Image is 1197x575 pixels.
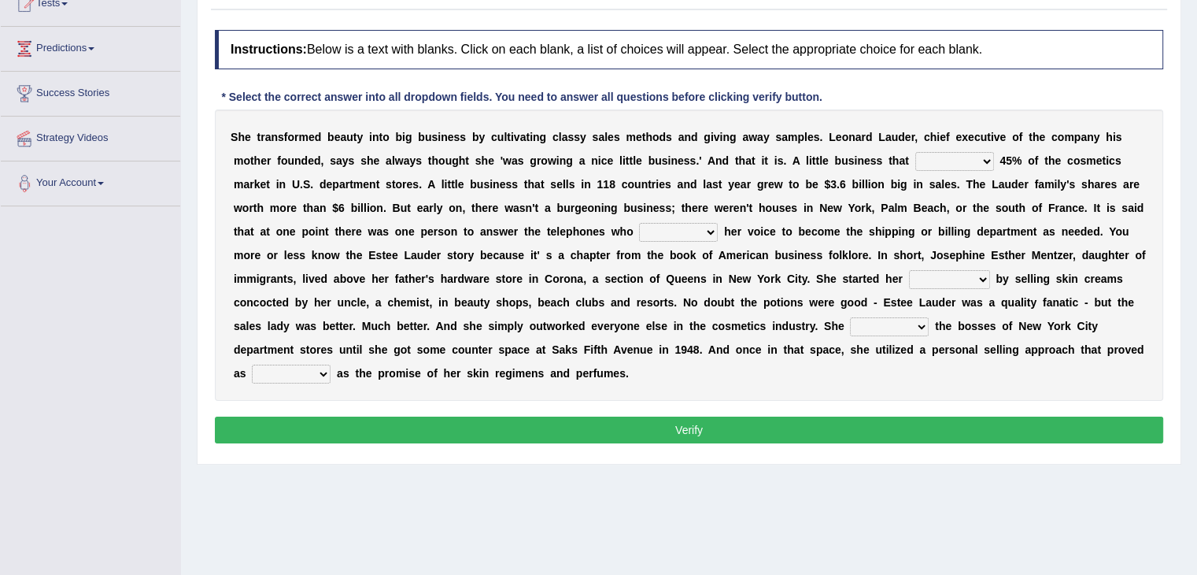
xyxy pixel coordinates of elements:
b: i [761,154,764,167]
b: g [566,154,573,167]
b: t [815,154,819,167]
a: Success Stories [1,72,180,111]
b: s [349,154,355,167]
b: l [504,131,507,143]
b: h [739,154,746,167]
b: t [905,154,909,167]
b: e [245,131,251,143]
b: a [265,131,272,143]
b: n [591,154,598,167]
b: l [619,154,623,167]
b: i [809,154,812,167]
b: m [1086,154,1095,167]
b: f [1019,131,1023,143]
b: n [294,154,301,167]
b: a [745,154,752,167]
b: 5 [1006,154,1012,167]
b: i [445,178,448,191]
b: s [1116,131,1122,143]
b: a [781,131,788,143]
b: e [500,178,506,191]
b: f [1035,154,1039,167]
b: g [540,131,547,143]
b: n [369,178,376,191]
b: a [336,154,342,167]
b: s [412,178,419,191]
b: a [562,131,568,143]
b: . [419,178,422,191]
b: a [598,131,604,143]
b: g [530,154,537,167]
b: b [472,131,479,143]
b: y [1094,131,1100,143]
b: i [711,131,714,143]
b: e [260,178,266,191]
b: e [608,131,614,143]
b: a [855,131,862,143]
b: v [514,131,520,143]
b: h [892,154,900,167]
b: b [395,131,402,143]
b: l [441,178,445,191]
b: t [257,131,260,143]
b: n [684,131,691,143]
b: t [642,131,646,143]
b: a [742,131,748,143]
b: a [520,131,526,143]
b: m [1064,131,1073,143]
b: . [783,154,786,167]
b: t [353,131,357,143]
b: n [560,154,567,167]
b: a [339,178,345,191]
b: U [292,178,300,191]
b: n [722,131,730,143]
b: w [503,154,512,167]
b: g [452,154,459,167]
b: . [819,131,822,143]
b: w [548,154,556,167]
b: s [453,131,460,143]
b: s [775,131,781,143]
b: i [937,131,940,143]
b: e [458,178,464,191]
b: a [243,178,249,191]
b: u [477,178,484,191]
b: e [260,154,267,167]
b: s [662,154,668,167]
b: t [266,178,270,191]
b: e [448,131,454,143]
b: t [626,154,630,167]
b: t [526,131,530,143]
b: e [968,131,974,143]
b: e [636,154,642,167]
b: c [491,131,497,143]
a: Strategy Videos [1,117,180,156]
b: e [807,131,814,143]
b: l [806,154,809,167]
b: A [792,154,800,167]
b: s [505,178,512,191]
b: s [483,178,490,191]
b: o [438,154,445,167]
b: m [353,178,363,191]
b: % [1012,154,1022,167]
b: b [327,131,334,143]
b: e [678,154,684,167]
b: e [488,154,494,167]
b: t [629,154,633,167]
b: n [372,131,379,143]
b: r [345,178,349,191]
b: d [320,178,327,191]
b: b [834,154,841,167]
b: d [315,131,322,143]
b: t [349,178,353,191]
b: m [234,178,243,191]
b: s [475,154,482,167]
b: o [382,131,390,143]
b: e [373,154,379,167]
b: n [857,154,864,167]
b: Instructions: [231,43,307,56]
b: r [911,131,914,143]
h4: Below is a text with blanks. Click on each blank, a list of choices will appear. Select the appro... [215,30,1163,69]
b: e [636,131,642,143]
